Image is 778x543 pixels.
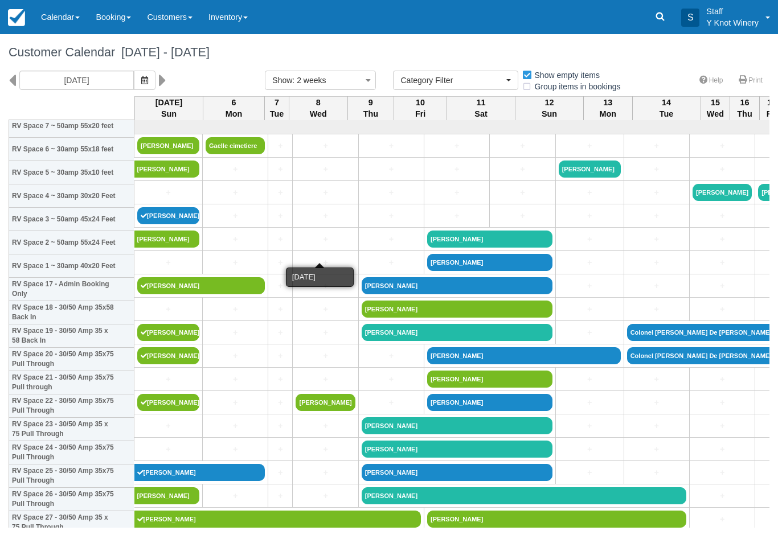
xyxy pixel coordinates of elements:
[394,96,447,120] th: 10 Fri
[693,163,752,175] a: +
[693,513,752,525] a: +
[693,72,730,89] a: Help
[427,254,552,271] a: [PERSON_NAME]
[362,487,686,504] a: [PERSON_NAME]
[296,394,355,411] a: [PERSON_NAME]
[693,184,752,201] a: [PERSON_NAME]
[134,231,200,248] a: [PERSON_NAME]
[137,394,199,411] a: [PERSON_NAME]
[137,420,199,432] a: +
[559,373,621,385] a: +
[627,467,686,479] a: +
[627,187,686,199] a: +
[693,210,752,222] a: +
[693,490,752,502] a: +
[627,373,686,385] a: +
[271,140,289,152] a: +
[362,257,421,269] a: +
[134,161,200,178] a: [PERSON_NAME]
[627,163,686,175] a: +
[271,303,289,315] a: +
[362,441,552,458] a: [PERSON_NAME]
[271,420,289,432] a: +
[137,277,265,294] a: [PERSON_NAME]
[693,420,752,432] a: +
[292,76,326,85] span: : 2 weeks
[271,443,289,455] a: +
[271,280,289,292] a: +
[627,280,686,292] a: +
[206,443,265,455] a: +
[693,233,752,245] a: +
[362,464,552,481] a: [PERSON_NAME]
[9,464,134,488] th: RV Space 25 - 30/50 Amp 35x75 Pull Through
[289,96,347,120] th: 8 Wed
[362,163,421,175] a: +
[427,394,552,411] a: [PERSON_NAME]
[206,163,265,175] a: +
[627,140,686,152] a: +
[693,257,752,269] a: +
[135,96,203,120] th: [DATE] Sun
[427,371,552,388] a: [PERSON_NAME]
[206,303,265,315] a: +
[427,231,552,248] a: [PERSON_NAME]
[515,96,584,120] th: 12 Sun
[9,511,134,534] th: RV Space 27 - 30/50 Amp 35 x 75 Pull Through
[134,487,200,504] a: [PERSON_NAME]
[206,420,265,432] a: +
[296,257,355,269] a: +
[706,17,759,28] p: Y Knot Winery
[393,71,518,90] button: Category Filter
[627,257,686,269] a: +
[347,96,394,120] th: 9 Thu
[9,324,134,348] th: RV Space 19 - 30/50 Amp 35 x 58 Back In
[362,350,421,362] a: +
[559,303,621,315] a: +
[206,233,265,245] a: +
[522,67,607,84] label: Show empty items
[206,137,265,154] a: Gaelle cimetiere
[693,467,752,479] a: +
[9,371,134,394] th: RV Space 21 - 30/50 Amp 35x75 Pull through
[9,208,134,231] th: RV Space 3 ~ 50amp 45x24 Feet
[427,163,486,175] a: +
[9,114,134,138] th: RV Space 7 ~ 50amp 55x20 feet
[137,207,199,224] a: [PERSON_NAME]
[8,9,25,26] img: checkfront-main-nav-mini-logo.png
[296,420,355,432] a: +
[522,78,628,95] label: Group items in bookings
[271,257,289,269] a: +
[427,140,486,152] a: +
[732,72,769,89] a: Print
[137,324,199,341] a: [PERSON_NAME]
[427,210,486,222] a: +
[9,348,134,371] th: RV Space 20 - 30/50 Amp 35x75 Pull Through
[296,233,355,245] a: +
[137,373,199,385] a: +
[632,96,701,120] th: 14 Tue
[493,210,552,222] a: +
[693,140,752,152] a: +
[9,231,134,254] th: RV Space 2 ~ 50amp 55x24 Feet
[206,210,265,222] a: +
[271,350,289,362] a: +
[559,257,621,269] a: +
[559,233,621,245] a: +
[296,187,355,199] a: +
[9,394,134,418] th: RV Space 22 - 30/50 Amp 35x75 Pull Through
[427,347,621,364] a: [PERSON_NAME]
[296,350,355,362] a: +
[559,140,621,152] a: +
[693,303,752,315] a: +
[296,280,355,292] a: +
[559,327,621,339] a: +
[296,163,355,175] a: +
[627,397,686,409] a: +
[271,163,289,175] a: +
[9,184,134,208] th: RV Space 4 ~ 30amp 30x20 Feet
[693,373,752,385] a: +
[693,397,752,409] a: +
[137,137,199,154] a: [PERSON_NAME]
[681,9,699,27] div: S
